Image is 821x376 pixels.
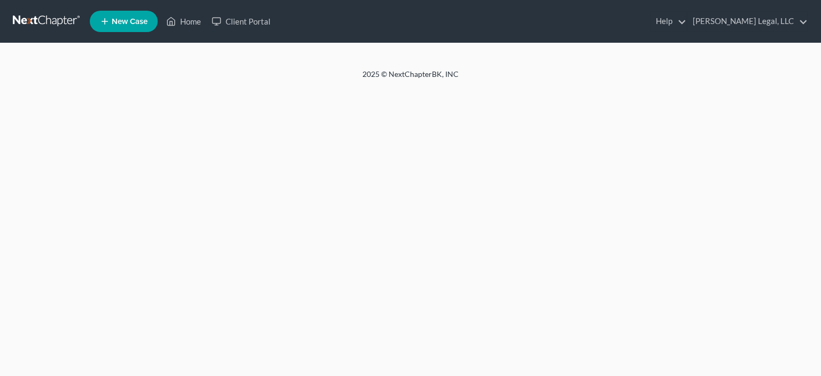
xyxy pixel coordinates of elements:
a: Help [650,12,686,31]
a: [PERSON_NAME] Legal, LLC [687,12,808,31]
a: Home [161,12,206,31]
div: 2025 © NextChapterBK, INC [106,69,715,88]
a: Client Portal [206,12,276,31]
new-legal-case-button: New Case [90,11,158,32]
